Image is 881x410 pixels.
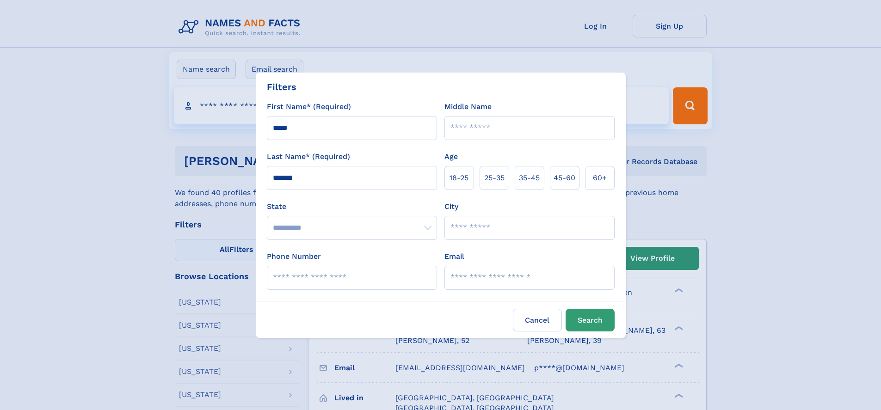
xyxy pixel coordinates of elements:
label: Age [444,151,458,162]
span: 25‑35 [484,172,505,184]
label: State [267,201,437,212]
label: Cancel [513,309,562,331]
button: Search [566,309,615,331]
label: First Name* (Required) [267,101,351,112]
label: City [444,201,458,212]
label: Last Name* (Required) [267,151,350,162]
label: Email [444,251,464,262]
span: 35‑45 [519,172,540,184]
span: 60+ [593,172,607,184]
span: 45‑60 [554,172,575,184]
div: Filters [267,80,296,94]
label: Middle Name [444,101,492,112]
span: 18‑25 [450,172,468,184]
label: Phone Number [267,251,321,262]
